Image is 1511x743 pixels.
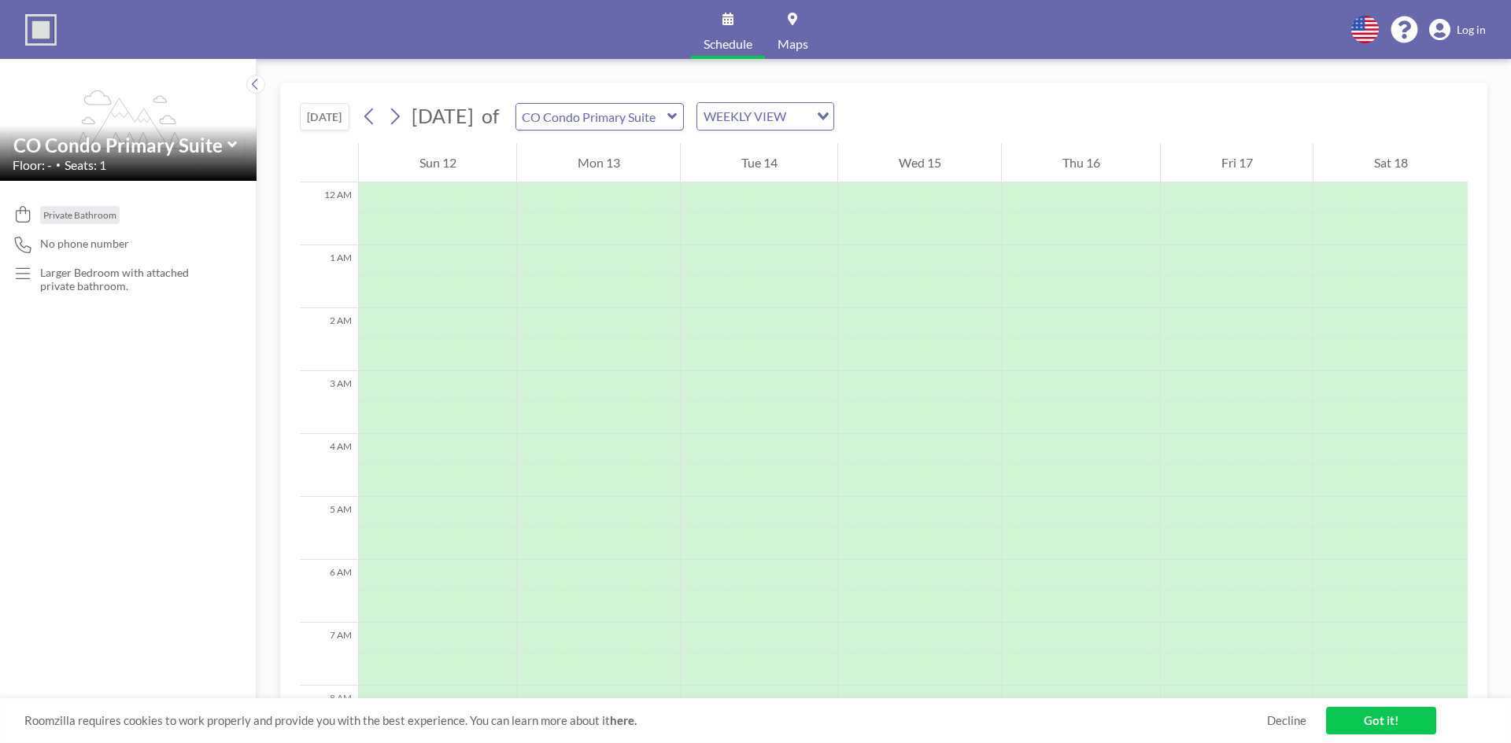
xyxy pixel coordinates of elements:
span: Maps [778,38,808,50]
a: here. [610,713,637,727]
a: Decline [1267,713,1306,728]
div: Thu 16 [1002,143,1160,182]
div: 6 AM [300,560,358,623]
span: Roomzilla requires cookies to work properly and provide you with the best experience. You can lea... [24,713,1267,728]
span: of [482,104,499,128]
p: Larger Bedroom with attached private bathroom. [40,266,225,293]
button: [DATE] [300,103,349,131]
div: Mon 13 [517,143,680,182]
span: Floor: - [13,157,52,173]
div: Search for option [697,103,833,130]
div: Tue 14 [681,143,837,182]
a: Log in [1429,19,1486,41]
div: Wed 15 [838,143,1001,182]
div: 5 AM [300,497,358,560]
span: • [56,160,61,170]
div: 4 AM [300,434,358,497]
img: organization-logo [25,14,57,46]
div: 2 AM [300,308,358,371]
span: WEEKLY VIEW [700,106,789,127]
div: 12 AM [300,182,358,245]
div: Sun 12 [359,143,516,182]
span: Schedule [704,38,752,50]
div: 3 AM [300,371,358,434]
input: Search for option [791,106,807,127]
div: Fri 17 [1161,143,1313,182]
span: Private Bathroom [43,209,116,221]
div: 1 AM [300,245,358,308]
input: CO Condo Primary Suite [13,134,227,156]
input: CO Condo Primary Suite [516,104,667,130]
span: No phone number [40,237,129,251]
span: [DATE] [412,104,474,127]
div: 7 AM [300,623,358,686]
span: Seats: 1 [65,157,106,173]
div: Sat 18 [1313,143,1468,182]
span: Log in [1457,23,1486,37]
a: Got it! [1326,707,1436,734]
